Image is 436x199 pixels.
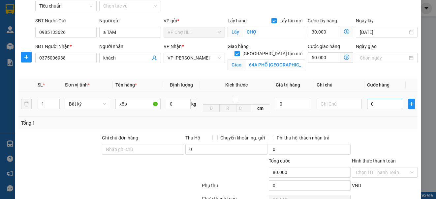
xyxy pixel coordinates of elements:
input: C [236,104,251,112]
span: SL [38,82,43,87]
div: Người gửi [99,17,161,24]
span: Cước hàng [367,82,389,87]
span: Kích thước [225,82,248,87]
button: plus [21,52,32,62]
div: Người nhận [99,43,161,50]
label: Hình thức thanh toán [352,158,396,163]
input: Giao tận nơi [245,60,305,70]
span: plus [409,101,415,107]
th: Ghi chú [314,79,364,91]
span: VND [352,183,361,188]
span: cm [251,104,270,112]
span: Lấy hàng [228,18,247,23]
input: Ngày lấy [360,29,407,36]
div: SĐT Người Nhận [35,43,97,50]
div: VP gửi [164,17,225,24]
span: Thu Hộ [185,135,200,140]
label: Cước giao hàng [308,44,340,49]
span: Tiêu chuẩn [39,1,93,11]
span: plus [21,55,31,60]
div: Tổng: 1 [21,119,169,127]
div: SĐT Người Gửi [35,17,97,24]
span: Định lượng [170,82,193,87]
input: Ngày giao [360,54,407,62]
input: D [203,104,220,112]
div: Phụ thu [201,182,268,193]
input: Ghi chú đơn hàng [102,144,184,155]
input: Lấy tận nơi [243,27,305,37]
span: Lấy tận nơi [277,17,305,24]
label: Ghi chú đơn hàng [102,135,138,140]
span: dollar-circle [344,29,349,34]
label: Ngày lấy [356,18,374,23]
span: Đơn vị tính [65,82,90,87]
input: Cước lấy hàng [308,27,340,37]
span: Giao [228,60,245,70]
input: 0 [276,99,312,109]
span: Giá trị hàng [276,82,300,87]
span: VP Minh Khai [168,53,221,63]
span: Bất kỳ [69,99,106,109]
button: plus [408,99,415,109]
span: [GEOGRAPHIC_DATA] tận nơi [240,50,305,57]
button: delete [21,99,32,109]
span: dollar-circle [344,55,349,60]
span: Lấy [228,27,243,37]
span: user-add [152,55,157,61]
span: Tổng cước [269,158,290,163]
span: VP Chợ HL 1 [168,27,221,37]
label: Cước lấy hàng [308,18,337,23]
span: Giao hàng [228,44,249,49]
span: Tên hàng [115,82,137,87]
span: Phí thu hộ khách nhận trả [274,134,332,141]
span: Chuyển khoản ng. gửi [218,134,267,141]
input: R [219,104,236,112]
span: kg [191,99,197,109]
input: VD: Bàn, Ghế [115,99,161,109]
input: Ghi Chú [317,99,362,109]
input: Cước giao hàng [308,52,340,63]
label: Ngày giao [356,44,377,49]
span: VP Nhận [164,44,182,49]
